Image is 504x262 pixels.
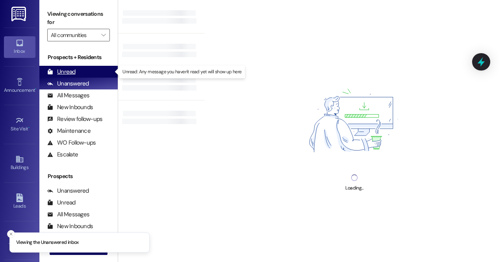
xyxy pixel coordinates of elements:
[28,125,30,130] span: •
[47,115,102,123] div: Review follow-ups
[47,8,110,29] label: Viewing conversations for
[47,68,76,76] div: Unread
[101,32,106,38] i: 
[47,103,93,111] div: New Inbounds
[39,172,118,180] div: Prospects
[47,127,91,135] div: Maintenance
[122,69,241,75] p: Unread: Any message you haven't read yet will show up here
[7,230,15,238] button: Close toast
[47,151,78,159] div: Escalate
[16,239,79,246] p: Viewing the Unanswered inbox
[47,210,89,219] div: All Messages
[47,199,76,207] div: Unread
[35,86,36,92] span: •
[4,191,35,212] a: Leads
[11,7,28,21] img: ResiDesk Logo
[47,91,89,100] div: All Messages
[4,36,35,58] a: Inbox
[47,222,93,230] div: New Inbounds
[47,80,89,88] div: Unanswered
[345,184,363,192] div: Loading...
[4,114,35,135] a: Site Visit •
[51,29,97,41] input: All communities
[4,230,35,251] a: Templates •
[47,139,96,147] div: WO Follow-ups
[4,152,35,174] a: Buildings
[39,53,118,61] div: Prospects + Residents
[47,187,89,195] div: Unanswered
